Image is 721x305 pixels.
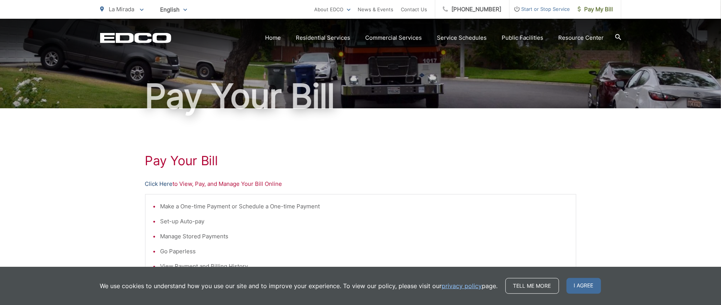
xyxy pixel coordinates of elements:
p: We use cookies to understand how you use our site and to improve your experience. To view our pol... [100,281,498,290]
span: English [155,3,193,16]
li: View Payment and Billing History [160,262,568,271]
a: Resource Center [559,33,604,42]
a: About EDCO [315,5,351,14]
a: Residential Services [296,33,351,42]
a: Commercial Services [366,33,422,42]
li: Make a One-time Payment or Schedule a One-time Payment [160,202,568,211]
a: Home [265,33,281,42]
li: Manage Stored Payments [160,232,568,241]
a: Contact Us [401,5,427,14]
a: Public Facilities [502,33,544,42]
span: Pay My Bill [578,5,613,14]
span: I agree [567,278,601,294]
a: privacy policy [442,281,482,290]
a: Service Schedules [437,33,487,42]
li: Go Paperless [160,247,568,256]
li: Set-up Auto-pay [160,217,568,226]
span: La Mirada [109,6,135,13]
a: EDCD logo. Return to the homepage. [100,33,171,43]
p: to View, Pay, and Manage Your Bill Online [145,179,576,188]
h1: Pay Your Bill [100,78,621,115]
a: News & Events [358,5,394,14]
a: Tell me more [505,278,559,294]
a: Click Here [145,179,173,188]
h1: Pay Your Bill [145,153,576,168]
